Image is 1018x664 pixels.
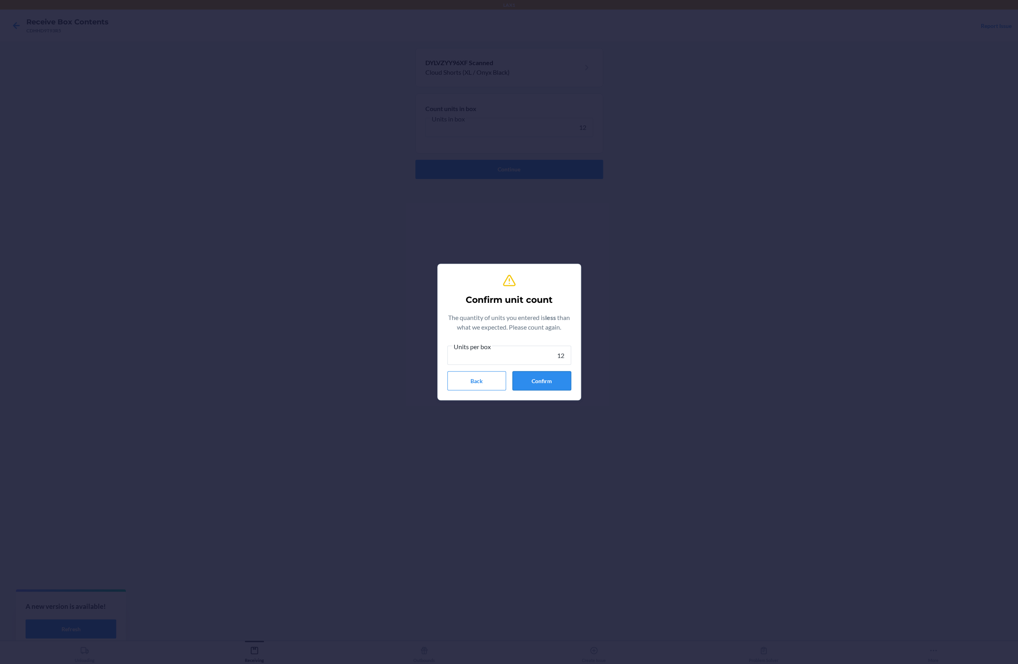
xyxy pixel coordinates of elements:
h2: Confirm unit count [466,294,553,306]
span: Units per box [452,343,492,351]
input: Units per box [447,346,571,365]
p: The quantity of units you entered is than what we expected. Please count again. [447,313,571,332]
button: Back [447,371,506,390]
button: Confirm [512,371,571,390]
b: less [545,314,557,321]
